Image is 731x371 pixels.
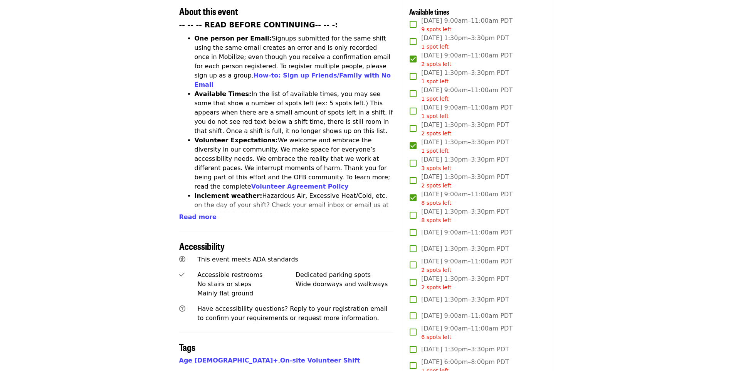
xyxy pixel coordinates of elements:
[197,256,298,263] span: This event meets ADA standards
[421,68,509,86] span: [DATE] 1:30pm–3:30pm PDT
[421,96,449,102] span: 1 spot left
[421,284,451,290] span: 2 spots left
[421,148,449,154] span: 1 spot left
[195,192,262,199] strong: Inclement weather:
[179,357,278,364] a: Age [DEMOGRAPHIC_DATA]+
[179,305,185,312] i: question-circle icon
[421,200,451,206] span: 8 spots left
[421,44,449,50] span: 1 spot left
[251,183,349,190] a: Volunteer Agreement Policy
[421,34,509,51] span: [DATE] 1:30pm–3:30pm PDT
[197,305,387,322] span: Have accessibility questions? Reply to your registration email to confirm your requirements or re...
[421,172,509,190] span: [DATE] 1:30pm–3:30pm PDT
[195,136,394,191] li: We welcome and embrace the diversity in our community. We make space for everyone’s accessibility...
[421,130,451,137] span: 2 spots left
[179,4,238,18] span: About this event
[296,280,394,289] div: Wide doorways and walkways
[421,267,451,273] span: 2 spots left
[179,256,185,263] i: universal-access icon
[421,217,451,223] span: 8 spots left
[179,21,338,29] strong: -- -- -- READ BEFORE CONTINUING-- -- -:
[421,86,513,103] span: [DATE] 9:00am–11:00am PDT
[195,35,272,42] strong: One person per Email:
[421,155,509,172] span: [DATE] 1:30pm–3:30pm PDT
[421,228,513,237] span: [DATE] 9:00am–11:00am PDT
[421,16,513,34] span: [DATE] 9:00am–11:00am PDT
[421,207,509,224] span: [DATE] 1:30pm–3:30pm PDT
[409,7,449,17] span: Available times
[421,345,509,354] span: [DATE] 1:30pm–3:30pm PDT
[296,270,394,280] div: Dedicated parking spots
[197,289,296,298] div: Mainly flat ground
[421,190,513,207] span: [DATE] 9:00am–11:00am PDT
[179,357,280,364] span: ,
[421,120,509,138] span: [DATE] 1:30pm–3:30pm PDT
[421,182,451,189] span: 2 spots left
[195,137,278,144] strong: Volunteer Expectations:
[421,295,509,304] span: [DATE] 1:30pm–3:30pm PDT
[421,61,451,67] span: 2 spots left
[195,72,391,88] a: How-to: Sign up Friends/Family with No Email
[421,257,513,274] span: [DATE] 9:00am–11:00am PDT
[421,165,451,171] span: 3 spots left
[421,78,449,84] span: 1 spot left
[421,324,513,341] span: [DATE] 9:00am–11:00am PDT
[179,271,185,278] i: check icon
[179,340,195,354] span: Tags
[421,274,509,292] span: [DATE] 1:30pm–3:30pm PDT
[195,90,252,98] strong: Available Times:
[421,26,451,32] span: 9 spots left
[280,357,360,364] a: On-site Volunteer Shift
[421,51,513,68] span: [DATE] 9:00am–11:00am PDT
[179,239,225,253] span: Accessibility
[421,334,451,340] span: 6 spots left
[197,270,296,280] div: Accessible restrooms
[179,213,217,221] span: Read more
[421,311,513,320] span: [DATE] 9:00am–11:00am PDT
[195,191,394,238] li: Hazardous Air, Excessive Heat/Cold, etc. on the day of your shift? Check your email inbox or emai...
[421,113,449,119] span: 1 spot left
[421,103,513,120] span: [DATE] 9:00am–11:00am PDT
[421,244,509,253] span: [DATE] 1:30pm–3:30pm PDT
[197,280,296,289] div: No stairs or steps
[179,212,217,222] button: Read more
[195,89,394,136] li: In the list of available times, you may see some that show a number of spots left (ex: 5 spots le...
[421,138,509,155] span: [DATE] 1:30pm–3:30pm PDT
[195,34,394,89] li: Signups submitted for the same shift using the same email creates an error and is only recorded o...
